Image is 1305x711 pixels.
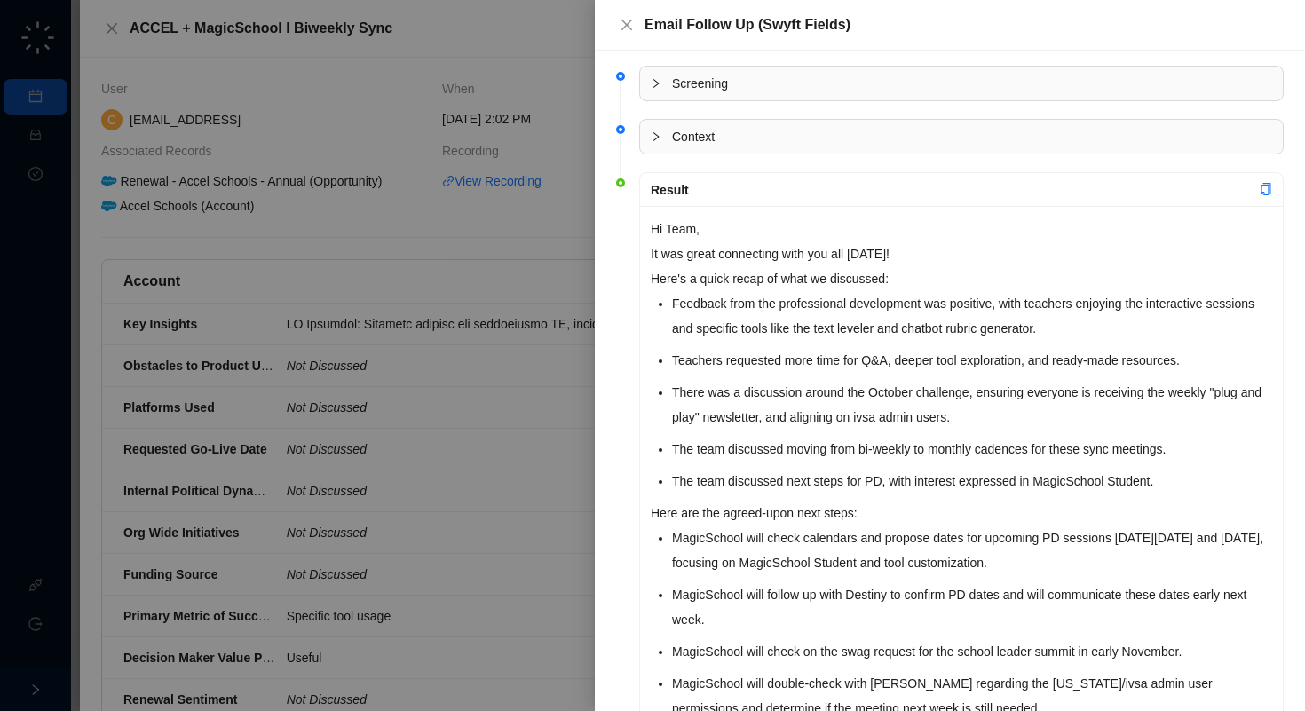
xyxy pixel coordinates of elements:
[651,266,1272,291] p: Here's a quick recap of what we discussed:
[672,380,1272,430] li: There was a discussion around the October challenge, ensuring everyone is receiving the weekly "p...
[651,78,661,89] span: collapsed
[645,14,1284,36] div: Email Follow Up (Swyft Fields)
[1260,183,1272,195] span: copy
[672,291,1272,341] li: Feedback from the professional development was positive, with teachers enjoying the interactive s...
[640,67,1283,100] div: Screening
[651,217,1272,241] p: Hi Team,
[672,74,1272,93] span: Screening
[672,348,1272,373] li: Teachers requested more time for Q&A, deeper tool exploration, and ready-made resources.
[672,639,1272,664] li: MagicSchool will check on the swag request for the school leader summit in early November.
[1248,652,1296,700] iframe: Open customer support
[651,501,1272,525] p: Here are the agreed-upon next steps:
[672,582,1272,632] li: MagicSchool will follow up with Destiny to confirm PD dates and will communicate these dates earl...
[651,131,661,142] span: collapsed
[672,525,1272,575] li: MagicSchool will check calendars and propose dates for upcoming PD sessions [DATE][DATE] and [DAT...
[620,18,634,32] span: close
[651,180,1260,200] div: Result
[672,127,1272,146] span: Context
[651,241,1272,266] p: It was great connecting with you all [DATE]!
[672,437,1272,462] li: The team discussed moving from bi-weekly to monthly cadences for these sync meetings.
[672,469,1272,494] li: The team discussed next steps for PD, with interest expressed in MagicSchool Student.
[616,14,637,36] button: Close
[640,120,1283,154] div: Context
